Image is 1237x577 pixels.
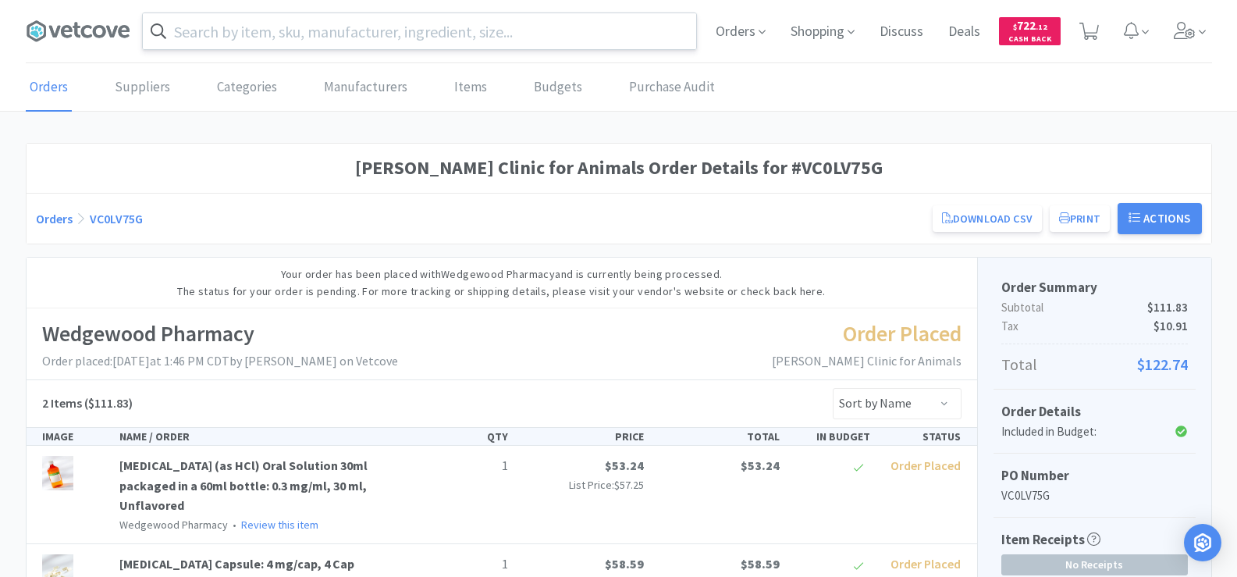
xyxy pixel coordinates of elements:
[514,428,650,445] div: PRICE
[42,456,73,490] img: c5969aee898b4841b05bb4351f2b3be8_528650.jpeg
[1050,205,1110,232] button: Print
[430,456,508,476] p: 1
[1184,524,1221,561] div: Open Intercom Messenger
[113,428,424,445] div: NAME / ORDER
[42,395,82,411] span: 2 Items
[933,205,1042,232] a: Download CSV
[1013,18,1047,33] span: 722
[741,556,780,572] span: $58.59
[1001,317,1188,336] p: Tax
[241,518,318,532] a: Review this item
[873,25,930,39] a: Discuss
[650,428,786,445] div: TOTAL
[890,556,961,572] span: Order Placed
[1001,422,1125,441] div: Included in Budget:
[119,556,354,572] a: [MEDICAL_DATA] Capsule: 4 mg/cap, 4 Cap
[1001,401,1188,422] h5: Order Details
[424,428,514,445] div: QTY
[42,351,398,372] p: Order placed: [DATE] at 1:46 PM CDT by [PERSON_NAME] on Vetcove
[614,478,644,492] span: $57.25
[1008,35,1051,45] span: Cash Back
[119,458,368,513] a: [MEDICAL_DATA] (as HCl) Oral Solution 30ml packaged in a 60ml bottle: 0.3 mg/ml, 30 ml, Unflavored
[90,211,143,226] a: VC0LV75G
[111,64,174,112] a: Suppliers
[36,211,73,226] a: Orders
[605,458,644,473] span: $53.24
[843,319,962,347] span: Order Placed
[1036,22,1047,32] span: . 12
[999,10,1061,52] a: $722.12Cash Back
[786,428,876,445] div: IN BUDGET
[119,518,228,532] span: Wedgewood Pharmacy
[320,64,411,112] a: Manufacturers
[530,64,586,112] a: Budgets
[942,25,986,39] a: Deals
[230,518,239,532] span: •
[27,258,977,309] div: Your order has been placed with Wedgewood Pharmacy and is currently being processed. The status f...
[143,13,696,49] input: Search by item, sku, manufacturer, ingredient, size...
[1153,317,1188,336] span: $10.91
[876,428,967,445] div: STATUS
[213,64,281,112] a: Categories
[772,351,962,372] p: [PERSON_NAME] Clinic for Animals
[1147,298,1188,317] span: $111.83
[42,394,133,414] h5: ($111.83)
[450,64,491,112] a: Items
[1001,529,1100,550] h5: Item Receipts
[1001,465,1188,486] h5: PO Number
[521,476,644,493] p: List Price:
[605,556,644,572] span: $58.59
[42,316,398,351] h1: Wedgewood Pharmacy
[890,458,961,473] span: Order Placed
[1001,486,1188,505] p: VC0LV75G
[36,428,114,445] div: IMAGE
[26,64,72,112] a: Orders
[430,554,508,575] p: 1
[1013,22,1017,32] span: $
[1137,352,1188,377] span: $122.74
[36,153,1202,183] h1: [PERSON_NAME] Clinic for Animals Order Details for #VC0LV75G
[1001,298,1188,317] p: Subtotal
[625,64,719,112] a: Purchase Audit
[1002,555,1187,575] span: No Receipts
[741,458,780,473] span: $53.24
[1001,277,1188,298] h5: Order Summary
[1001,352,1188,377] p: Total
[1118,203,1202,234] button: Actions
